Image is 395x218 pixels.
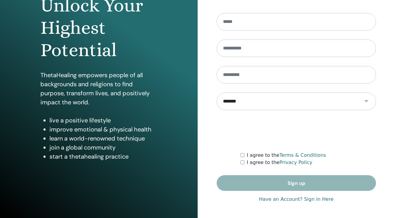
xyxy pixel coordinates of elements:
[49,125,157,134] li: improve emotional & physical health
[40,71,157,107] p: ThetaHealing empowers people of all backgrounds and religions to find purpose, transform lives, a...
[250,119,342,143] iframe: reCAPTCHA
[49,116,157,125] li: live a positive lifestyle
[259,196,333,203] a: Have an Account? Sign in Here
[49,143,157,152] li: join a global community
[279,160,312,165] a: Privacy Policy
[49,134,157,143] li: learn a world-renowned technique
[279,152,326,158] a: Terms & Conditions
[49,152,157,161] li: start a thetahealing practice
[247,152,326,159] label: I agree to the
[247,159,312,166] label: I agree to the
